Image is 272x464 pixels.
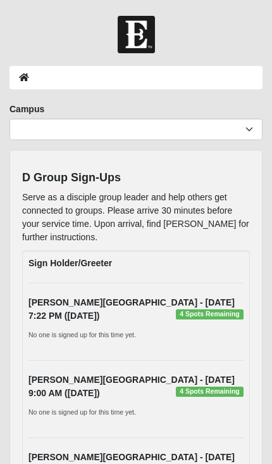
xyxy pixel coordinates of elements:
[176,309,244,319] span: 4 Spots Remaining
[22,191,250,244] p: Serve as a disciple group leader and help others get connected to groups. Please arrive 30 minute...
[9,103,44,115] label: Campus
[28,297,235,321] strong: [PERSON_NAME][GEOGRAPHIC_DATA] - [DATE] 7:22 PM ([DATE])
[22,171,250,185] h4: D Group Sign-Ups
[176,387,244,397] span: 4 Spots Remaining
[28,331,136,338] small: No one is signed up for this time yet.
[118,16,155,53] img: Church of Eleven22 Logo
[28,258,112,268] strong: Sign Holder/Greeter
[28,408,136,416] small: No one is signed up for this time yet.
[28,375,235,398] strong: [PERSON_NAME][GEOGRAPHIC_DATA] - [DATE] 9:00 AM ([DATE])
